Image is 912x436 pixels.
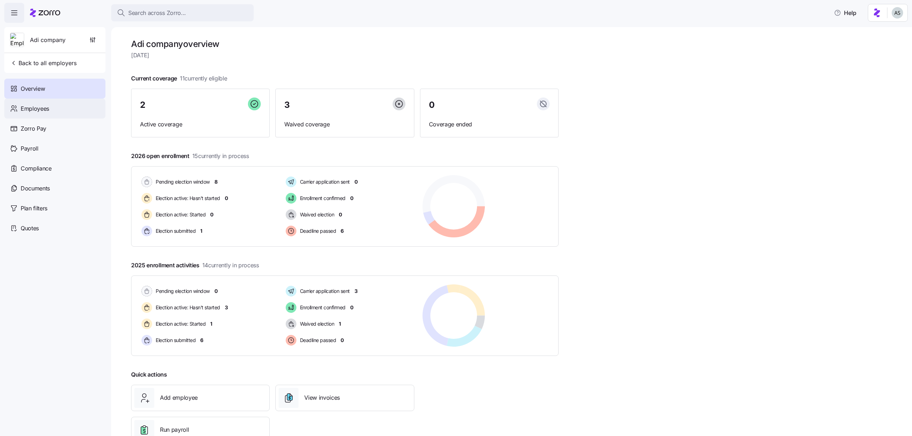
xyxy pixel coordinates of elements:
span: Quotes [21,224,39,233]
span: 0 [350,195,353,202]
span: Run payroll [160,425,189,434]
span: Payroll [21,144,38,153]
span: Pending election window [154,178,210,185]
span: 1 [210,320,212,327]
span: Documents [21,184,50,193]
span: 6 [200,337,203,344]
span: 0 [225,195,228,202]
span: 3 [284,101,290,109]
a: Quotes [4,218,105,238]
a: Plan filters [4,198,105,218]
span: [DATE] [131,51,559,60]
img: c4d3a52e2a848ea5f7eb308790fba1e4 [892,7,903,19]
span: 0 [210,211,213,218]
span: 3 [225,304,228,311]
span: Help [834,9,856,17]
span: Deadline passed [298,337,336,344]
span: 6 [341,227,344,235]
span: 0 [214,288,218,295]
button: Search across Zorro... [111,4,254,21]
span: Election active: Hasn't started [154,195,220,202]
span: Election submitted [154,337,196,344]
span: Election submitted [154,227,196,235]
span: Zorro Pay [21,124,46,133]
span: Election active: Started [154,211,206,218]
span: 0 [429,101,435,109]
span: 0 [354,178,358,185]
a: Employees [4,99,105,119]
span: Carrier application sent [298,178,350,185]
button: Back to all employers [7,56,79,70]
span: 2026 open enrollment [131,152,249,161]
button: Help [828,6,862,20]
span: Quick actions [131,370,167,379]
span: Current coverage [131,74,227,83]
span: Election active: Started [154,320,206,327]
span: 0 [350,304,353,311]
span: 0 [339,211,342,218]
a: Zorro Pay [4,119,105,138]
span: Waived election [298,211,335,218]
a: Documents [4,178,105,198]
span: Add employee [160,393,198,402]
span: Overview [21,84,45,93]
span: Pending election window [154,288,210,295]
span: Waived coverage [284,120,405,129]
span: 2 [140,101,145,109]
span: 0 [341,337,344,344]
span: Deadline passed [298,227,336,235]
span: 14 currently in process [202,261,259,270]
span: Enrollment confirmed [298,304,346,311]
span: Carrier application sent [298,288,350,295]
span: 2025 enrollment activities [131,261,259,270]
img: Employer logo [10,33,24,47]
a: Payroll [4,138,105,158]
span: 3 [354,288,358,295]
span: Search across Zorro... [128,9,186,17]
span: Adi company [30,36,66,44]
span: Waived election [298,320,335,327]
span: 1 [200,227,202,235]
span: Back to all employers [10,59,77,67]
span: Coverage ended [429,120,550,129]
span: 1 [339,320,341,327]
span: Enrollment confirmed [298,195,346,202]
span: 11 currently eligible [180,74,227,83]
span: Employees [21,104,49,113]
a: Compliance [4,158,105,178]
h1: Adi company overview [131,38,559,49]
span: Plan filters [21,204,47,213]
span: Active coverage [140,120,261,129]
span: Election active: Hasn't started [154,304,220,311]
span: View invoices [304,393,340,402]
span: Compliance [21,164,52,173]
span: 8 [214,178,218,185]
a: Overview [4,79,105,99]
span: 15 currently in process [192,152,249,161]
